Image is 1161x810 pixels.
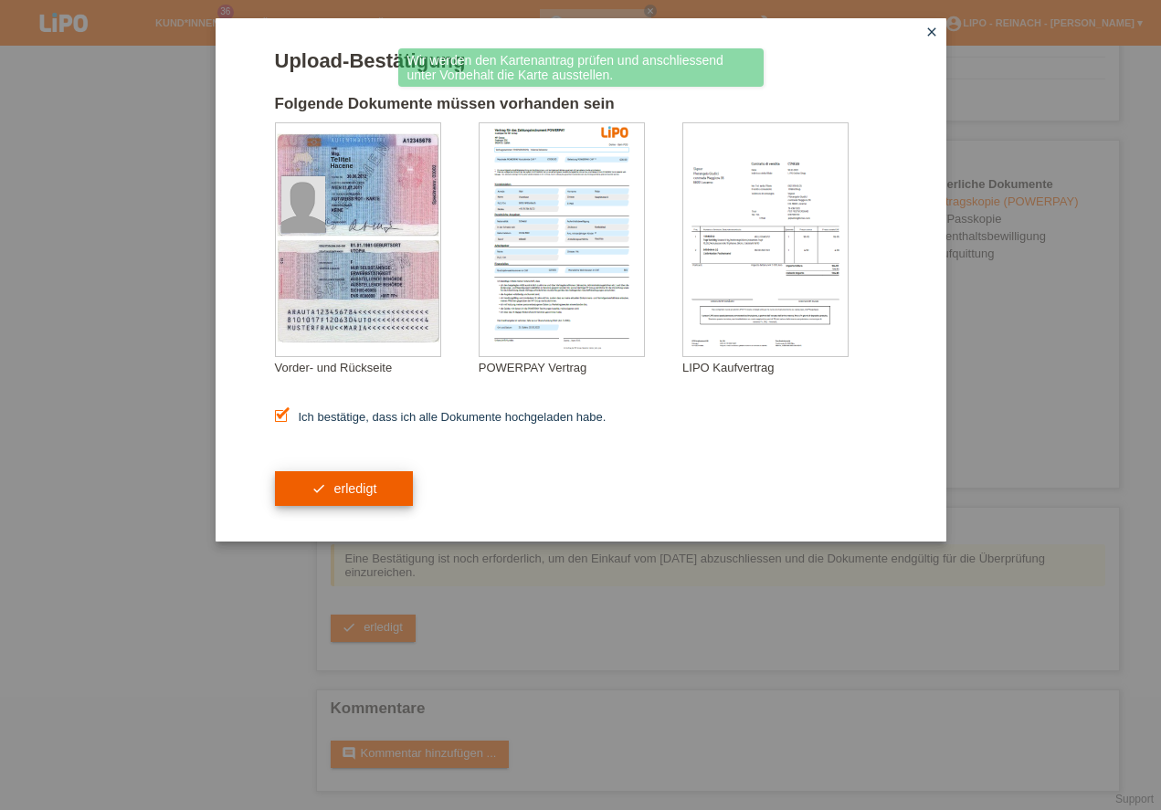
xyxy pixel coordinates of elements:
[333,481,376,496] span: erledigt
[682,361,886,374] div: LIPO Kaufvertrag
[276,123,440,356] img: upload_document_confirmation_type_id_foreign_empty.png
[479,361,682,374] div: POWERPAY Vertrag
[331,163,422,169] div: Hacene
[398,48,764,87] div: Wir werden den Kartenantrag prüfen und anschliessend unter Vorbehalt die Karte ausstellen.
[920,23,944,44] a: close
[275,95,887,122] h2: Folgende Dokumente müssen vorhanden sein
[480,123,644,356] img: upload_document_confirmation_type_contract_kkg_whitelabel.png
[281,176,325,233] img: foreign_id_photo_male.png
[311,481,326,496] i: check
[275,471,414,506] button: check erledigt
[331,155,422,163] div: Telitel
[924,25,939,39] i: close
[683,123,848,356] img: upload_document_confirmation_type_receipt_generic.png
[275,410,607,424] label: Ich bestätige, dass ich alle Dokumente hochgeladen habe.
[275,361,479,374] div: Vorder- und Rückseite
[601,126,628,138] img: 39073_print.png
